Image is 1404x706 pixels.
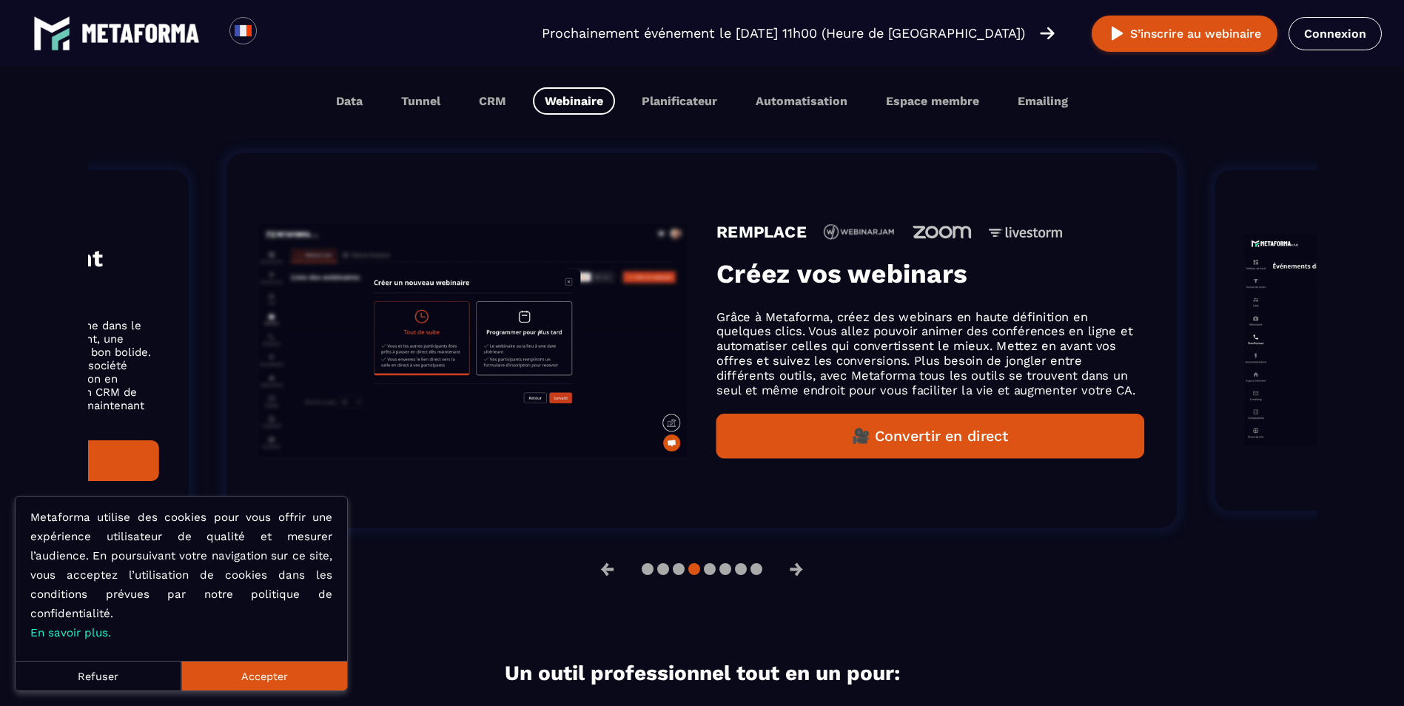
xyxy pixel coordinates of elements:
h4: REMPLACE [716,223,807,242]
img: logo [33,15,70,52]
div: Search for option [257,17,293,50]
button: Emailing [1006,87,1080,115]
button: Espace membre [874,87,991,115]
img: icon [823,224,896,241]
input: Search for option [269,24,281,42]
img: icon [990,226,1063,238]
section: Gallery [88,130,1317,551]
button: Data [324,87,374,115]
img: fr [234,21,252,40]
p: Prochainement événement le [DATE] 11h00 (Heure de [GEOGRAPHIC_DATA]) [542,23,1025,44]
button: Refuser [16,661,181,690]
button: Webinaire [533,87,615,115]
h2: Un outil professionnel tout en un pour: [258,661,1146,685]
img: gif [260,223,688,457]
img: logo [81,24,200,43]
img: play [1108,24,1126,43]
button: ← [588,551,627,587]
img: icon [912,225,973,240]
button: CRM [467,87,518,115]
button: Tunnel [389,87,452,115]
p: Metaforma utilise des cookies pour vous offrir une expérience utilisateur de qualité et mesurer l... [30,508,332,642]
button: Planificateur [630,87,729,115]
p: Grâce à Metaforma, créez des webinars en haute définition en quelques clics. Vous allez pouvoir a... [716,309,1144,397]
button: → [777,551,816,587]
a: En savoir plus. [30,626,111,639]
h3: Créez vos webinars [716,258,1144,289]
button: Automatisation [744,87,859,115]
button: S’inscrire au webinaire [1092,16,1277,52]
button: Accepter [181,661,347,690]
img: arrow-right [1040,25,1055,41]
button: 🎥 Convertir en direct [716,414,1144,459]
a: Connexion [1289,17,1382,50]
